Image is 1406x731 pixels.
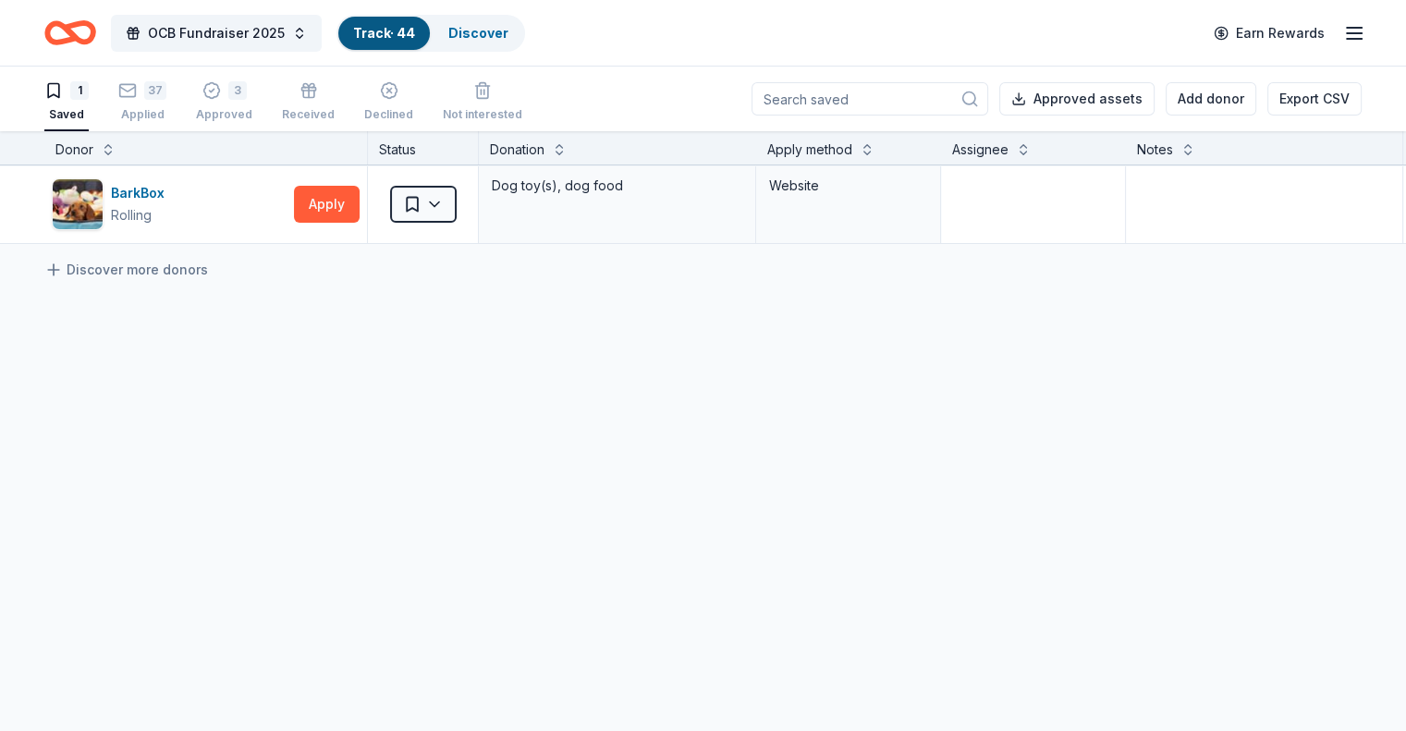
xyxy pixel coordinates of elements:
button: Image for BarkBoxBarkBoxRolling [52,178,287,230]
div: 37 [144,81,166,100]
div: Website [769,175,927,197]
div: BarkBox [111,182,172,204]
span: OCB Fundraiser 2025 [148,22,285,44]
button: Received [282,74,335,131]
a: Home [44,11,96,55]
div: 3 [228,81,247,100]
div: Status [368,131,479,164]
a: Earn Rewards [1203,17,1336,50]
div: Rolling [111,204,152,226]
button: Track· 44Discover [336,15,525,52]
div: Donor [55,139,93,161]
button: Add donor [1166,82,1256,116]
button: Apply [294,186,360,223]
button: Approved assets [999,82,1155,116]
a: Discover [448,25,508,41]
button: 1Saved [44,74,89,131]
div: Approved [196,107,252,122]
div: Saved [44,107,89,122]
img: Image for BarkBox [53,179,103,229]
button: Declined [364,74,413,131]
div: Not interested [443,107,522,122]
div: Applied [118,107,166,122]
div: Declined [364,107,413,122]
button: 37Applied [118,74,166,131]
input: Search saved [752,82,988,116]
a: Discover more donors [44,259,208,281]
button: Not interested [443,74,522,131]
div: 1 [70,81,89,100]
a: Track· 44 [353,25,415,41]
div: Assignee [952,139,1009,161]
div: Notes [1137,139,1173,161]
button: Export CSV [1267,82,1362,116]
div: Donation [490,139,544,161]
button: 3Approved [196,74,252,131]
div: Apply method [767,139,852,161]
div: Received [282,107,335,122]
div: Dog toy(s), dog food [490,173,744,199]
button: OCB Fundraiser 2025 [111,15,322,52]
